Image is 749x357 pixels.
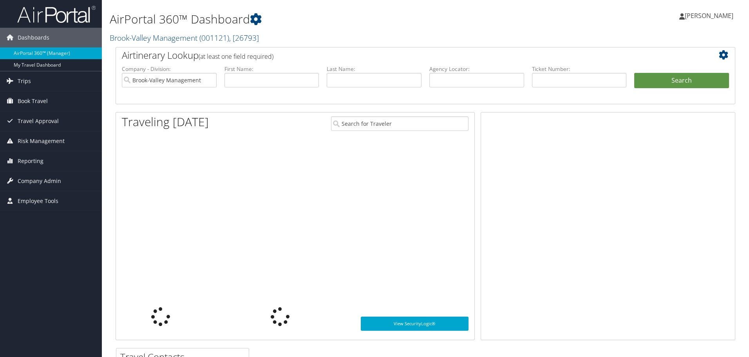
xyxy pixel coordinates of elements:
[331,116,469,131] input: Search for Traveler
[122,114,209,130] h1: Traveling [DATE]
[18,91,48,111] span: Book Travel
[634,73,729,89] button: Search
[18,151,43,171] span: Reporting
[679,4,741,27] a: [PERSON_NAME]
[17,5,96,24] img: airportal-logo.png
[18,131,65,151] span: Risk Management
[122,49,677,62] h2: Airtinerary Lookup
[18,111,59,131] span: Travel Approval
[110,33,259,43] a: Brook-Valley Management
[18,71,31,91] span: Trips
[532,65,627,73] label: Ticket Number:
[361,317,469,331] a: View SecurityLogic®
[18,171,61,191] span: Company Admin
[199,52,273,61] span: (at least one field required)
[122,65,217,73] label: Company - Division:
[18,28,49,47] span: Dashboards
[18,191,58,211] span: Employee Tools
[429,65,524,73] label: Agency Locator:
[229,33,259,43] span: , [ 26793 ]
[110,11,531,27] h1: AirPortal 360™ Dashboard
[199,33,229,43] span: ( 001121 )
[327,65,422,73] label: Last Name:
[685,11,733,20] span: [PERSON_NAME]
[224,65,319,73] label: First Name:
